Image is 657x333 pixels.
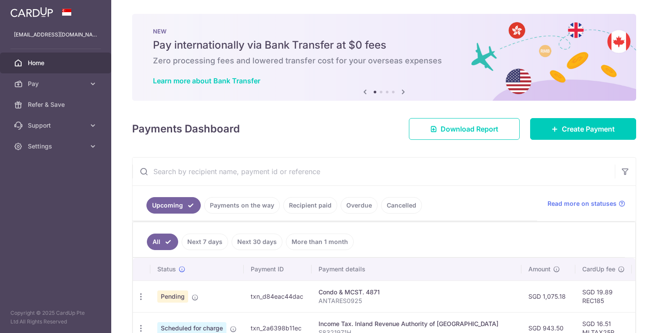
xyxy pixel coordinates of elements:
[244,280,312,312] td: txn_d84eac44dac
[28,59,85,67] span: Home
[312,258,521,280] th: Payment details
[157,265,176,274] span: Status
[147,234,178,250] a: All
[153,76,260,85] a: Learn more about Bank Transfer
[562,124,615,134] span: Create Payment
[28,79,85,88] span: Pay
[153,56,615,66] h6: Zero processing fees and lowered transfer cost for your overseas expenses
[547,199,625,208] a: Read more on statuses
[232,234,282,250] a: Next 30 days
[157,290,188,303] span: Pending
[28,121,85,130] span: Support
[153,38,615,52] h5: Pay internationally via Bank Transfer at $0 fees
[547,199,617,208] span: Read more on statuses
[146,197,201,214] a: Upcoming
[204,197,280,214] a: Payments on the way
[319,320,514,328] div: Income Tax. Inland Revenue Authority of [GEOGRAPHIC_DATA]
[582,265,615,274] span: CardUp fee
[441,124,498,134] span: Download Report
[319,297,514,305] p: ANTARES0925
[153,28,615,35] p: NEW
[132,121,240,137] h4: Payments Dashboard
[319,288,514,297] div: Condo & MCST. 4871
[133,158,615,185] input: Search by recipient name, payment id or reference
[575,280,632,312] td: SGD 19.89 REC185
[341,197,378,214] a: Overdue
[28,142,85,151] span: Settings
[530,118,636,140] a: Create Payment
[244,258,312,280] th: Payment ID
[283,197,337,214] a: Recipient paid
[182,234,228,250] a: Next 7 days
[286,234,354,250] a: More than 1 month
[28,100,85,109] span: Refer & Save
[521,280,575,312] td: SGD 1,075.18
[132,14,636,101] img: Bank transfer banner
[14,30,97,39] p: [EMAIL_ADDRESS][DOMAIN_NAME]
[528,265,551,274] span: Amount
[10,7,53,17] img: CardUp
[381,197,422,214] a: Cancelled
[409,118,520,140] a: Download Report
